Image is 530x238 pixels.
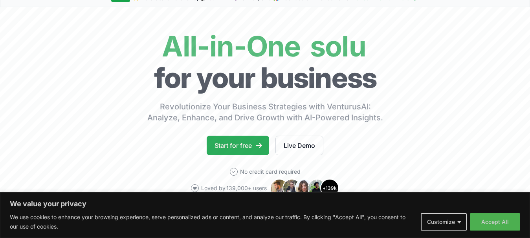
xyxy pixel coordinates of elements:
button: Customize [421,213,467,231]
img: Avatar 1 [270,179,289,198]
p: We value your privacy [10,199,520,209]
button: Accept All [470,213,520,231]
a: Live Demo [275,136,323,155]
img: Avatar 4 [308,179,326,198]
img: Avatar 3 [295,179,314,198]
a: Start for free [207,136,269,155]
img: Avatar 2 [282,179,301,198]
p: We use cookies to enhance your browsing experience, serve personalized ads or content, and analyz... [10,213,415,231]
